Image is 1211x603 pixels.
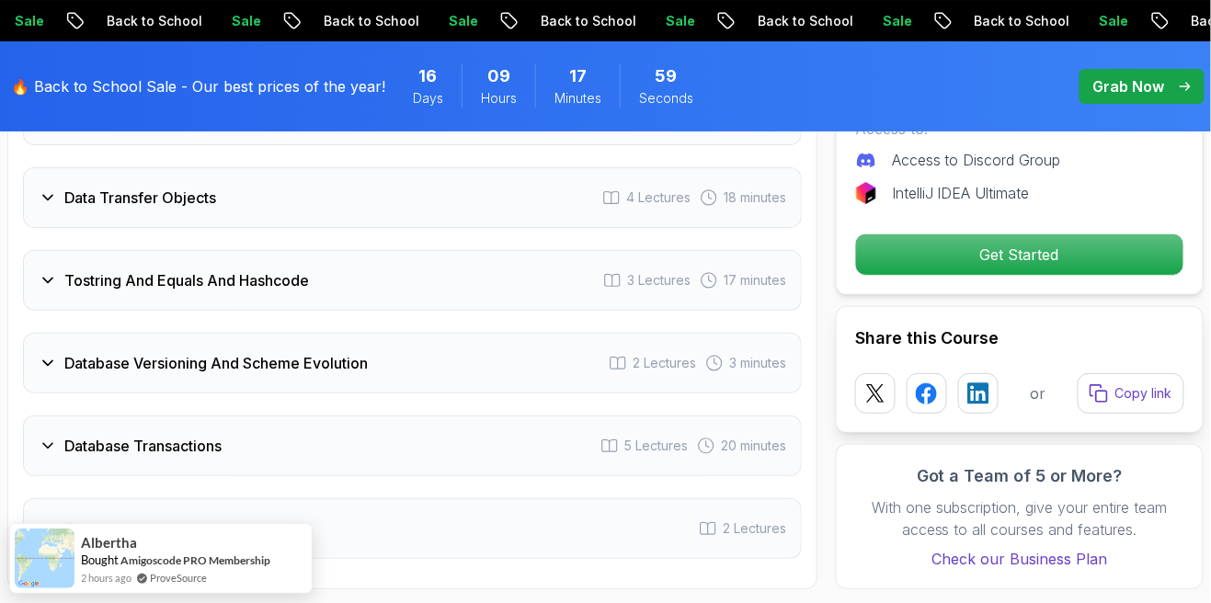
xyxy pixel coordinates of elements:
[15,529,74,588] img: provesource social proof notification image
[64,352,368,374] h3: Database Versioning And Scheme Evolution
[639,89,693,108] span: Seconds
[64,435,222,457] h3: Database Transactions
[624,437,688,455] span: 5 Lectures
[855,325,1184,351] h2: Share this Course
[81,570,131,586] span: 2 hours ago
[1070,12,1129,30] p: Sale
[855,496,1184,540] p: With one subscription, give your entire team access to all courses and features.
[23,167,802,228] button: Data Transfer Objects4 Lectures 18 minutes
[721,437,786,455] span: 20 minutes
[728,12,853,30] p: Back to School
[1078,373,1184,414] button: Copy link
[11,75,385,97] p: 🔥 Back to School Sale - Our best prices of the year!
[1093,75,1165,97] p: Grab Now
[294,12,419,30] p: Back to School
[64,187,216,209] h3: Data Transfer Objects
[23,250,802,311] button: Tostring And Equals And Hashcode3 Lectures 17 minutes
[626,188,691,207] span: 4 Lectures
[419,12,478,30] p: Sale
[77,12,202,30] p: Back to School
[569,63,587,89] span: 17 Minutes
[64,269,309,291] h3: Tostring And Equals And Hashcode
[81,552,119,567] span: Bought
[892,149,1061,171] p: Access to Discord Group
[511,12,636,30] p: Back to School
[81,535,137,551] span: Albertha
[23,333,802,393] button: Database Versioning And Scheme Evolution2 Lectures 3 minutes
[855,233,1184,276] button: Get Started
[202,12,261,30] p: Sale
[892,182,1030,204] p: IntelliJ IDEA Ultimate
[656,63,678,89] span: 59 Seconds
[481,89,517,108] span: Hours
[724,271,786,290] span: 17 minutes
[633,354,696,372] span: 2 Lectures
[853,12,912,30] p: Sale
[120,553,270,567] a: Amigoscode PRO Membership
[487,63,510,89] span: 9 Hours
[1031,382,1046,404] p: or
[945,12,1070,30] p: Back to School
[413,89,443,108] span: Days
[729,354,786,372] span: 3 minutes
[724,188,786,207] span: 18 minutes
[723,519,786,538] span: 2 Lectures
[150,570,207,586] a: ProveSource
[1115,384,1172,403] p: Copy link
[554,89,601,108] span: Minutes
[856,234,1183,275] p: Get Started
[23,498,802,559] button: Outro2 Lectures
[419,63,438,89] span: 16 Days
[23,415,802,476] button: Database Transactions5 Lectures 20 minutes
[627,271,691,290] span: 3 Lectures
[855,182,877,204] img: jetbrains logo
[855,548,1184,570] a: Check our Business Plan
[855,463,1184,489] h3: Got a Team of 5 or More?
[64,518,104,540] h3: Outro
[636,12,695,30] p: Sale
